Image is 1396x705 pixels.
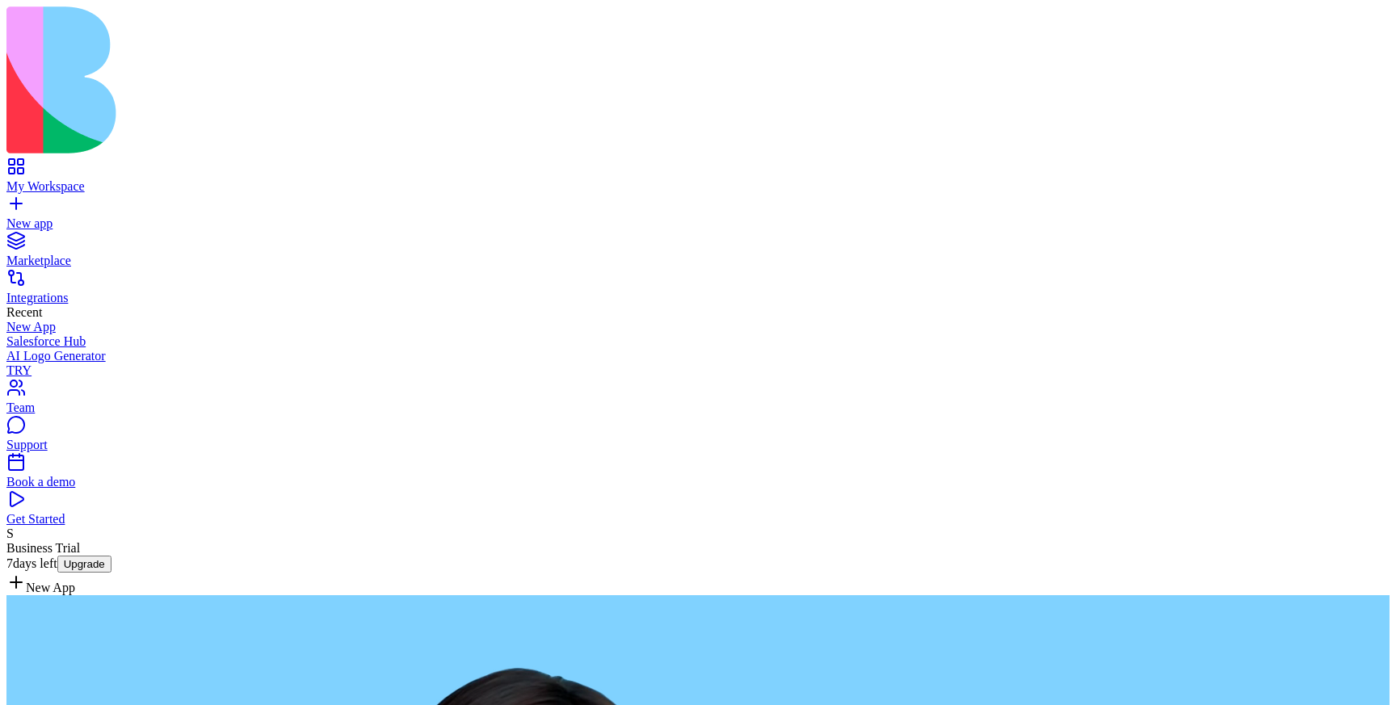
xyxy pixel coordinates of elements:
[6,512,1390,527] div: Get Started
[6,438,1390,452] div: Support
[6,497,1390,527] a: Get Started
[6,305,42,319] span: Recent
[57,556,111,573] button: Upgrade
[6,349,1390,363] div: AI Logo Generator
[6,475,1390,489] div: Book a demo
[6,541,80,570] span: Business Trial
[6,179,1390,194] div: My Workspace
[6,363,1390,378] div: TRY
[6,320,1390,334] a: New App
[6,291,1390,305] div: Integrations
[6,216,1390,231] div: New app
[6,254,1390,268] div: Marketplace
[6,556,57,570] span: 7 days left
[6,460,1390,489] a: Book a demo
[6,239,1390,268] a: Marketplace
[6,401,1390,415] div: Team
[6,349,1390,378] a: AI Logo GeneratorTRY
[57,556,111,570] a: Upgrade
[6,527,14,540] span: S
[26,581,75,594] span: New App
[6,334,1390,349] a: Salesforce Hub
[6,276,1390,305] a: Integrations
[6,423,1390,452] a: Support
[6,6,656,153] img: logo
[6,386,1390,415] a: Team
[6,165,1390,194] a: My Workspace
[6,202,1390,231] a: New app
